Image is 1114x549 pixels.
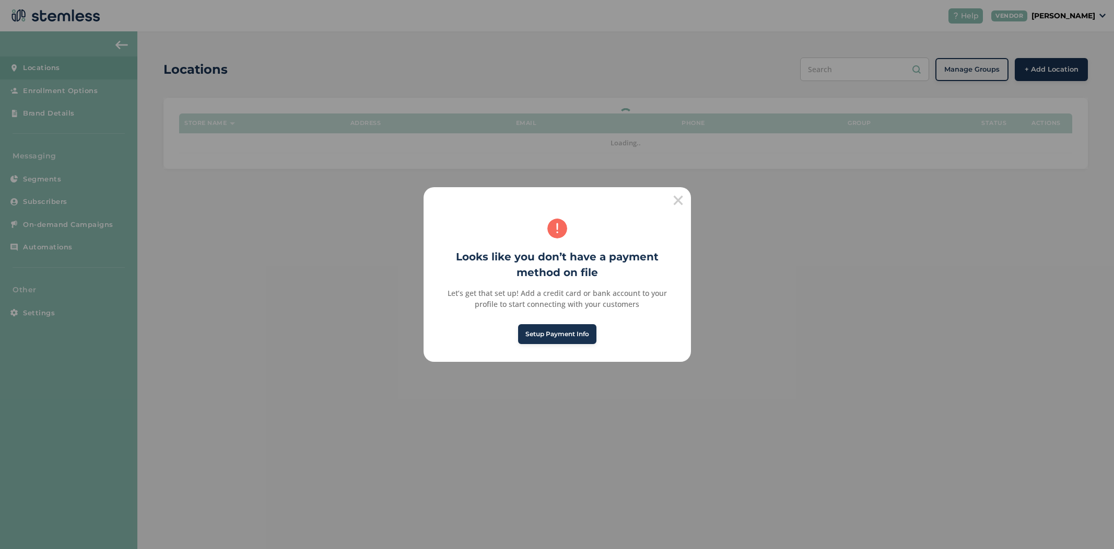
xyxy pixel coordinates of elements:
h2: Looks like you don’t have a payment method on file [424,249,691,280]
iframe: Chat Widget [1062,499,1114,549]
button: Close this dialog [666,187,691,212]
button: Setup Payment Info [518,324,596,344]
div: Let’s get that set up! Add a credit card or bank account to your profile to start connecting with... [435,288,679,310]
